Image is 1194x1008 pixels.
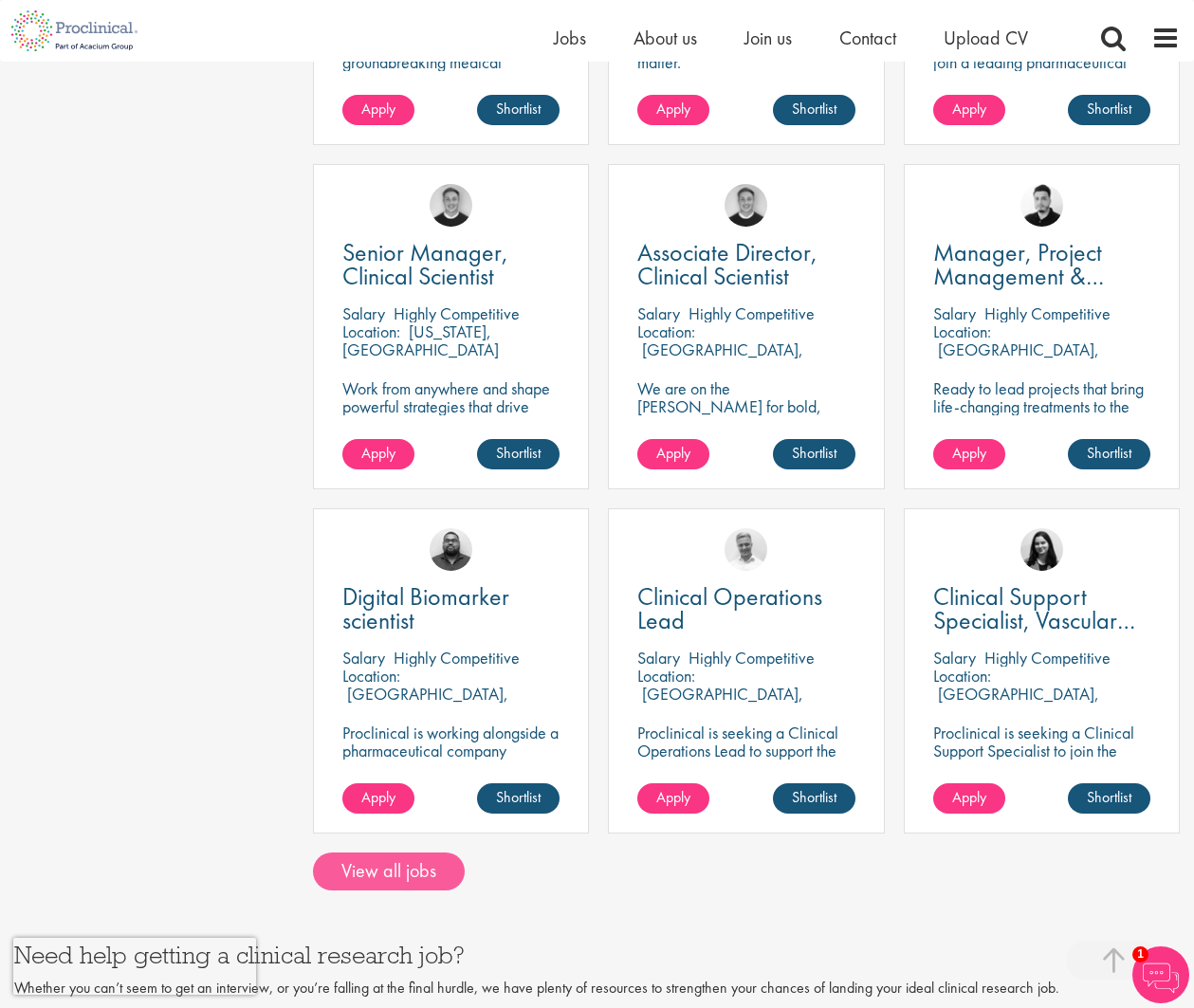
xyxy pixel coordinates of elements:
img: Indre Stankeviciute [1020,528,1063,571]
a: Upload CV [944,26,1028,50]
a: Clinical Operations Lead [637,585,854,632]
span: Location: [637,665,695,687]
a: Digital Biomarker scientist [342,585,560,632]
a: Shortlist [1068,783,1150,814]
p: [GEOGRAPHIC_DATA], [GEOGRAPHIC_DATA] [637,683,803,723]
img: Chatbot [1132,946,1189,1003]
a: Shortlist [773,783,855,814]
span: Salary [637,302,680,324]
span: Location: [933,665,991,687]
img: Joshua Bye [725,528,767,571]
span: Salary [933,647,976,669]
p: [GEOGRAPHIC_DATA], [GEOGRAPHIC_DATA] [342,683,508,723]
span: Clinical Support Specialist, Vascular PVI [933,580,1135,660]
a: Shortlist [477,439,560,469]
a: Shortlist [477,783,560,814]
p: Proclinical is seeking a Clinical Operations Lead to support the delivery of clinical trials in o... [637,724,854,796]
a: Contact [839,26,896,50]
a: Apply [637,439,709,469]
a: Shortlist [773,95,855,125]
span: Associate Director, Clinical Scientist [637,236,817,292]
span: Apply [361,443,395,463]
span: Digital Biomarker scientist [342,580,509,636]
span: Location: [342,321,400,342]
iframe: reCAPTCHA [13,938,256,995]
a: Shortlist [1068,439,1150,469]
a: Join us [744,26,792,50]
p: [GEOGRAPHIC_DATA], [GEOGRAPHIC_DATA] [933,339,1099,378]
span: Salary [637,647,680,669]
span: Salary [342,647,385,669]
span: Apply [952,99,986,119]
p: [GEOGRAPHIC_DATA], [GEOGRAPHIC_DATA] [637,339,803,378]
a: Apply [933,439,1005,469]
span: Apply [361,787,395,807]
p: We are on the [PERSON_NAME] for bold, innovative thinkers who are ready to help push the boundari... [637,379,854,505]
a: Senior Manager, Clinical Scientist [342,241,560,288]
p: Highly Competitive [984,302,1111,324]
a: Apply [933,783,1005,814]
p: Highly Competitive [394,302,520,324]
a: Clinical Support Specialist, Vascular PVI [933,585,1150,632]
p: Proclinical is working alongside a pharmaceutical company seeking a Digital Biomarker Scientist t... [342,724,560,814]
p: Whether you can’t seem to get an interview, or you’re falling at the final hurdle, we have plenty... [14,978,1180,999]
span: Apply [656,99,690,119]
span: Manager, Project Management & Operational Delivery [933,236,1137,316]
a: Apply [342,439,414,469]
span: 1 [1132,946,1148,962]
a: Shortlist [1068,95,1150,125]
img: Bo Forsen [725,184,767,227]
p: Ready to lead projects that bring life-changing treatments to the world? Join our client at the f... [933,379,1150,487]
span: Location: [342,665,400,687]
a: View all jobs [313,852,465,890]
p: Proclinical is seeking a Clinical Support Specialist to join the Vascular team in [GEOGRAPHIC_DAT... [933,724,1150,832]
a: Manager, Project Management & Operational Delivery [933,241,1150,288]
p: Highly Competitive [689,302,815,324]
a: Shortlist [773,439,855,469]
span: Apply [952,787,986,807]
img: Bo Forsen [430,184,472,227]
a: Apply [637,95,709,125]
span: Apply [656,787,690,807]
a: Shortlist [477,95,560,125]
span: Apply [361,99,395,119]
a: Jobs [554,26,586,50]
a: Associate Director, Clinical Scientist [637,241,854,288]
img: Ashley Bennett [430,528,472,571]
a: Apply [342,783,414,814]
span: Location: [933,321,991,342]
p: [US_STATE], [GEOGRAPHIC_DATA] [342,321,499,360]
a: About us [634,26,697,50]
span: Location: [637,321,695,342]
span: Salary [933,302,976,324]
span: Senior Manager, Clinical Scientist [342,236,508,292]
p: [GEOGRAPHIC_DATA], [GEOGRAPHIC_DATA] [933,683,1099,723]
p: Highly Competitive [689,647,815,669]
a: Apply [933,95,1005,125]
p: Highly Competitive [394,647,520,669]
h3: Need help getting a clinical research job? [14,943,1180,967]
span: Apply [952,443,986,463]
p: Work from anywhere and shape powerful strategies that drive results! Enjoy the freedom of remote ... [342,379,560,469]
img: Anderson Maldonado [1020,184,1063,227]
span: Clinical Operations Lead [637,580,822,636]
a: Apply [637,783,709,814]
span: Salary [342,302,385,324]
p: Highly Competitive [984,647,1111,669]
a: Apply [342,95,414,125]
span: Apply [656,443,690,463]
